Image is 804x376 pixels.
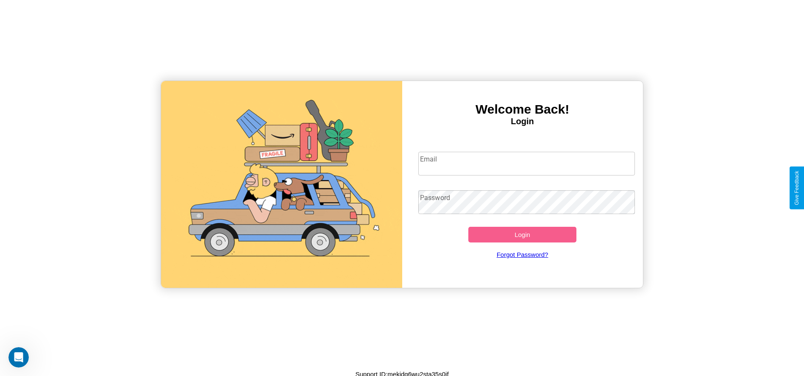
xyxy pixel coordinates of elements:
[8,347,29,368] iframe: Intercom live chat
[468,227,577,242] button: Login
[161,81,402,288] img: gif
[402,102,643,117] h3: Welcome Back!
[794,171,800,205] div: Give Feedback
[414,242,631,267] a: Forgot Password?
[402,117,643,126] h4: Login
